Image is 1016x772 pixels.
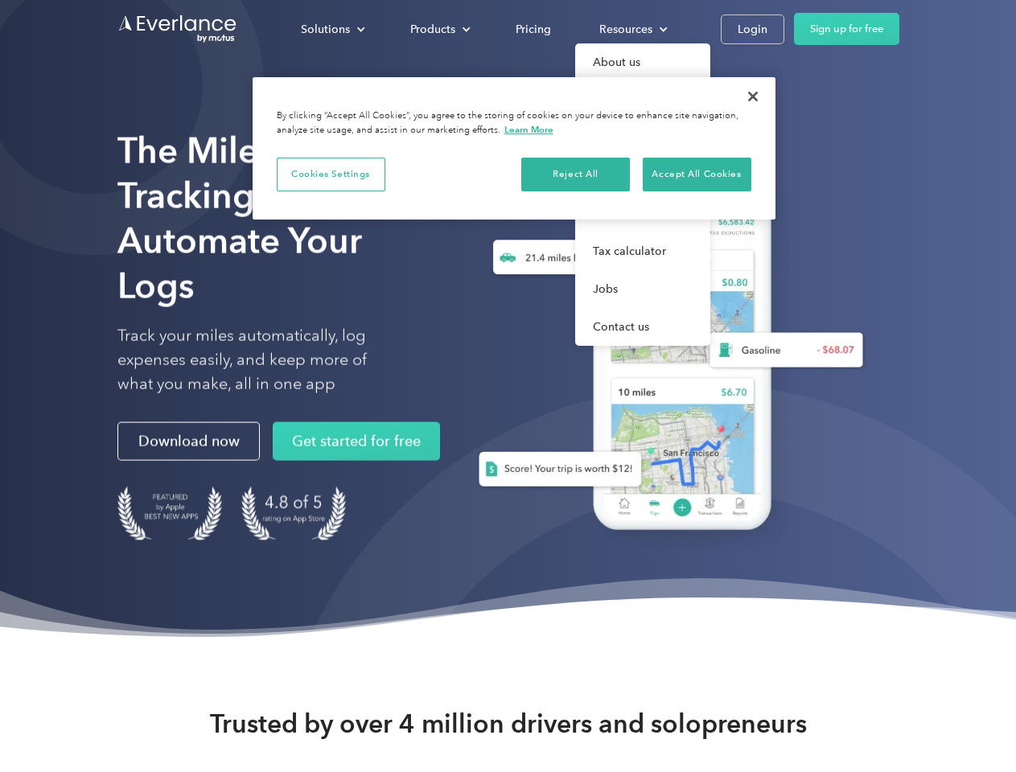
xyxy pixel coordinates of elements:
[117,324,405,396] p: Track your miles automatically, log expenses easily, and keep more of what you make, all in one app
[575,43,710,81] a: About us
[575,232,710,270] a: Tax calculator
[599,19,652,39] div: Resources
[735,79,771,114] button: Close
[504,124,553,135] a: More information about your privacy, opens in a new tab
[117,422,260,461] a: Download now
[410,19,455,39] div: Products
[253,77,775,220] div: Privacy
[794,13,899,45] a: Sign up for free
[241,487,346,540] img: 4.9 out of 5 stars on the app store
[516,19,551,39] div: Pricing
[575,43,710,346] nav: Resources
[500,15,567,43] a: Pricing
[643,158,751,191] button: Accept All Cookies
[253,77,775,220] div: Cookie banner
[277,158,385,191] button: Cookies Settings
[210,708,807,740] strong: Trusted by over 4 million drivers and solopreneurs
[521,158,630,191] button: Reject All
[301,19,350,39] div: Solutions
[721,14,784,44] a: Login
[575,308,710,346] a: Contact us
[117,14,238,44] a: Go to homepage
[117,487,222,540] img: Badge for Featured by Apple Best New Apps
[738,19,767,39] div: Login
[273,422,440,461] a: Get started for free
[277,109,751,138] div: By clicking “Accept All Cookies”, you agree to the storing of cookies on your device to enhance s...
[583,15,681,43] div: Resources
[575,270,710,308] a: Jobs
[394,15,483,43] div: Products
[453,153,876,554] img: Everlance, mileage tracker app, expense tracking app
[285,15,378,43] div: Solutions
